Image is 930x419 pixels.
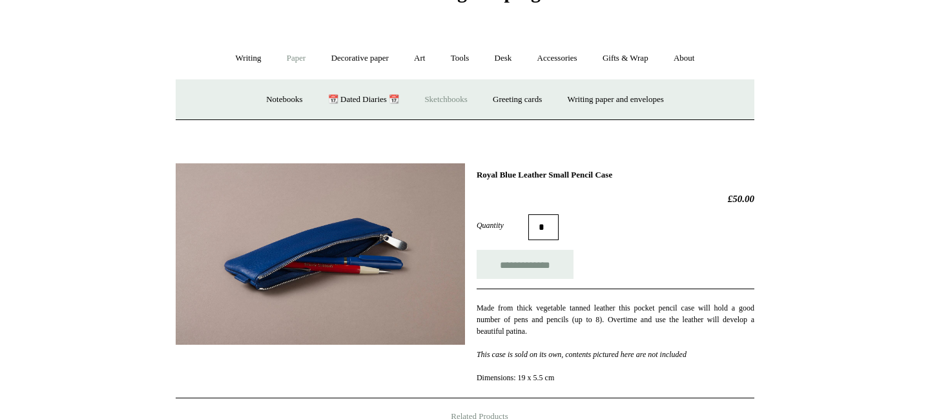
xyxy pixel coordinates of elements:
a: 📆 Dated Diaries 📆 [316,83,411,117]
h2: £50.00 [477,193,754,205]
a: Gifts & Wrap [591,41,660,76]
a: Decorative paper [320,41,400,76]
a: Tools [439,41,481,76]
a: Desk [483,41,524,76]
a: Writing [224,41,273,76]
a: Art [402,41,437,76]
label: Quantity [477,220,528,231]
a: Accessories [526,41,589,76]
em: This case is sold on its own, contents pictured here are not included [477,350,687,359]
img: Royal Blue Leather Small Pencil Case [176,163,465,345]
a: Sketchbooks [413,83,479,117]
h1: Royal Blue Leather Small Pencil Case [477,170,754,180]
a: About [662,41,707,76]
a: Writing paper and envelopes [556,83,676,117]
a: Greeting cards [481,83,553,117]
a: Paper [275,41,318,76]
p: Made from thick vegetable tanned leather this pocket pencil case will hold a good number of pens ... [477,302,754,383]
a: Notebooks [254,83,314,117]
